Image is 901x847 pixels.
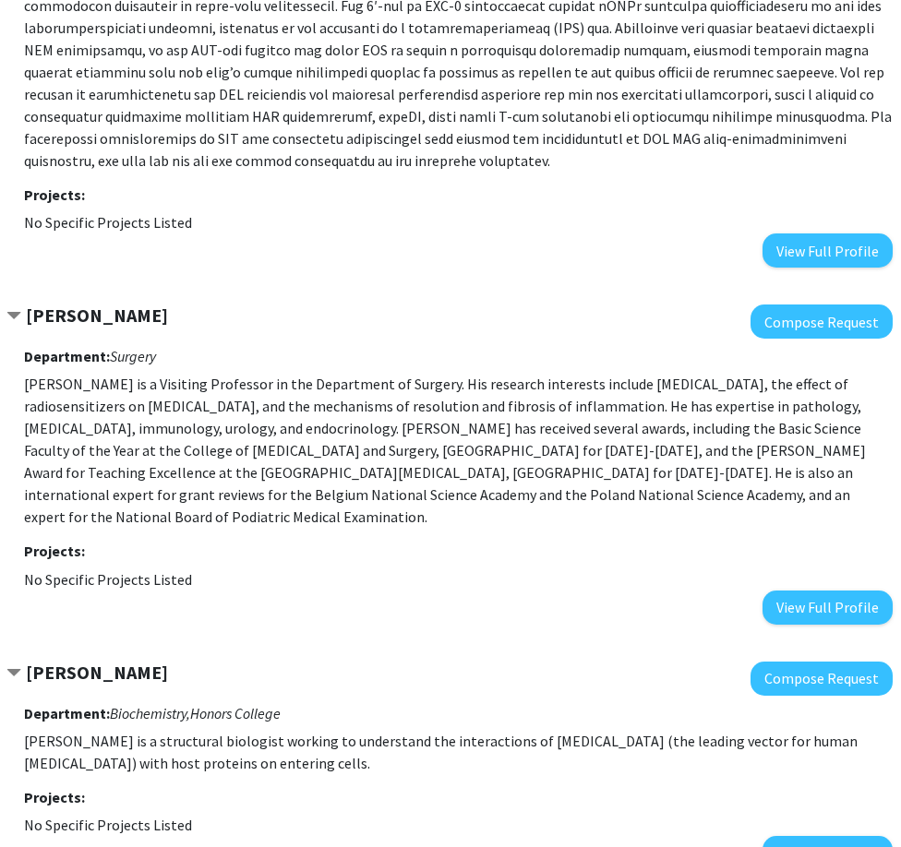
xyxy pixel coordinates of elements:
[6,309,21,324] span: Contract Yujiang Fang Bookmark
[110,704,190,722] i: Biochemistry,
[26,661,168,684] strong: [PERSON_NAME]
[24,213,192,232] span: No Specific Projects Listed
[24,730,893,774] p: [PERSON_NAME] is a structural biologist working to understand the interactions of [MEDICAL_DATA] ...
[763,233,893,268] button: View Full Profile
[24,704,110,722] strong: Department:
[190,704,281,722] i: Honors College
[14,764,78,833] iframe: Chat
[24,542,85,560] strong: Projects:
[24,816,192,834] span: No Specific Projects Listed
[751,304,893,339] button: Compose Request to Yujiang Fang
[24,570,192,589] span: No Specific Projects Listed
[751,662,893,696] button: Compose Request to Michael Chapman
[26,304,168,327] strong: [PERSON_NAME]
[24,373,893,528] p: [PERSON_NAME] is a Visiting Professor in the Department of Surgery. His research interests includ...
[24,347,110,365] strong: Department:
[6,666,21,681] span: Contract Michael Chapman Bookmark
[763,591,893,625] button: View Full Profile
[24,185,85,204] strong: Projects:
[110,347,156,365] i: Surgery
